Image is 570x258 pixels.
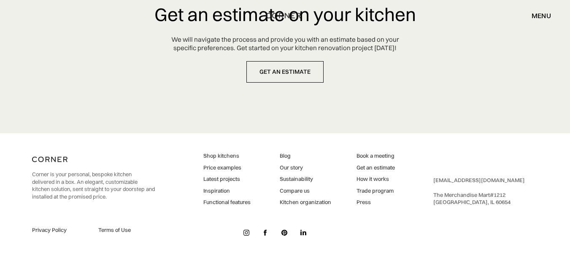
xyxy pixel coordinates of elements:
[203,187,251,195] a: Inspiration
[433,177,525,183] a: [EMAIL_ADDRESS][DOMAIN_NAME]
[203,164,251,172] a: Price examples
[357,175,395,183] a: How it works
[246,61,324,83] a: get an estimate
[203,199,251,206] a: Functional features
[357,187,395,195] a: Trade program
[203,152,251,160] a: Shop kitchens
[280,164,331,172] a: Our story
[532,12,551,19] div: menu
[357,152,395,160] a: Book a meeting
[266,10,305,21] a: home
[280,175,331,183] a: Sustainability
[280,199,331,206] a: Kitchen organization
[203,175,251,183] a: Latest projects
[357,199,395,206] a: Press
[280,152,331,160] a: Blog
[98,226,155,234] a: Terms of Use
[280,187,331,195] a: Compare us
[32,226,89,234] a: Privacy Policy
[357,164,395,172] a: Get an estimate
[32,171,155,200] p: Corner is your personal, bespoke kitchen delivered in a box. An elegant, customizable kitchen sol...
[523,8,551,23] div: menu
[433,177,525,206] div: ‍ The Merchandise Mart #1212 ‍ [GEOGRAPHIC_DATA], IL 60654
[171,35,399,53] div: We will navigate the process and provide you with an estimate based on your specific preferences....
